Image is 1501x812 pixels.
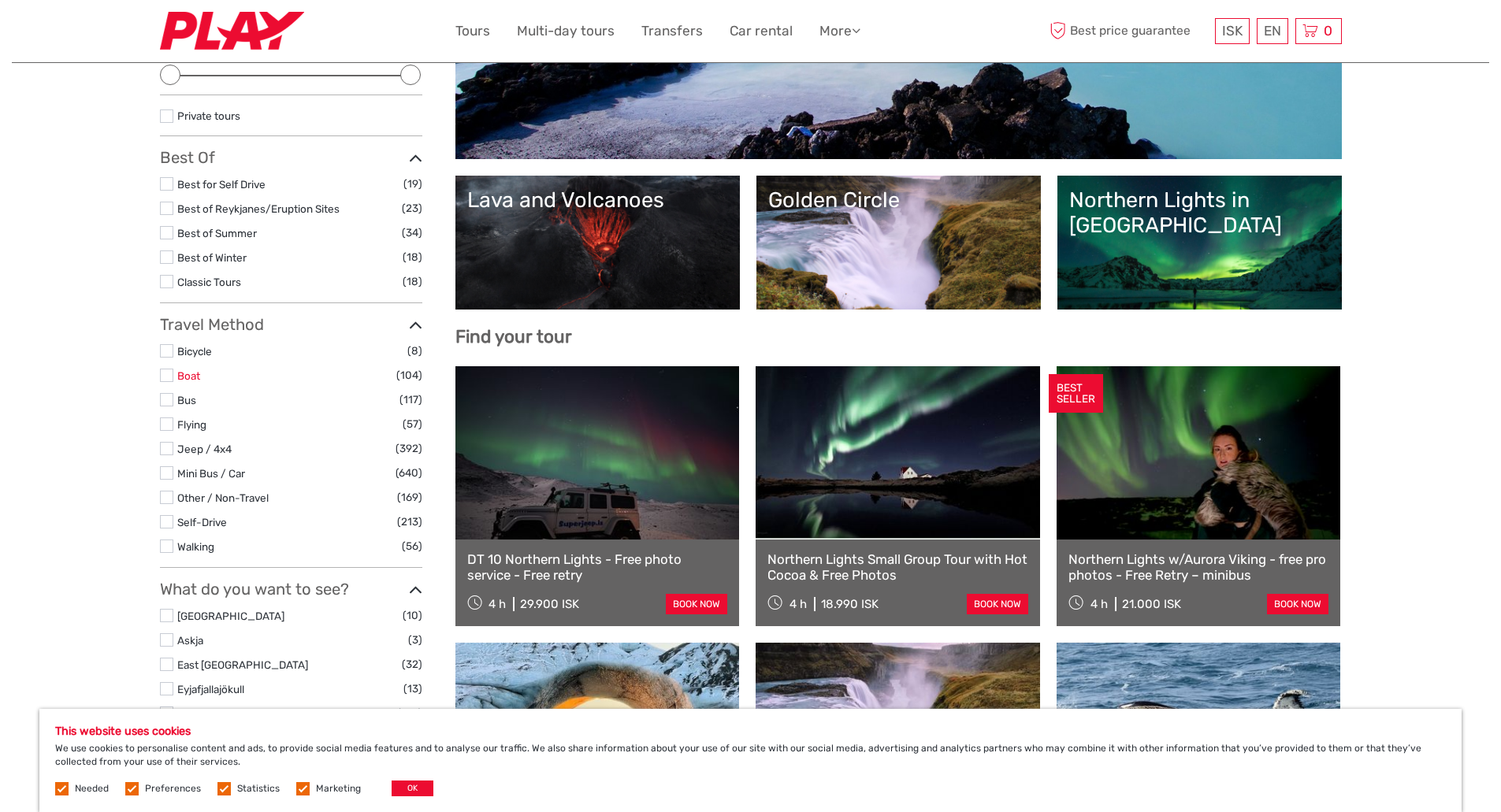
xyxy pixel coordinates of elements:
a: Best for Self Drive [177,178,266,191]
span: (104) [396,366,422,384]
a: East [GEOGRAPHIC_DATA] [177,658,308,671]
a: Tours [455,20,490,43]
p: We're away right now. Please check back later! [22,28,178,40]
span: (18) [403,248,422,266]
div: EN [1257,18,1288,44]
span: (169) [397,704,422,722]
a: Best of Winter [177,251,247,264]
div: 18.990 ISK [821,597,879,611]
h3: Travel Method [160,315,422,334]
div: Lava and Volcanoes [467,187,728,213]
a: Transfers [641,20,703,43]
a: book now [1267,594,1328,614]
a: Self-Drive [177,516,227,528]
span: (34) [402,224,422,242]
a: Northern Lights w/Aurora Viking - free pro photos - Free Retry – minibus [1068,551,1329,584]
button: Open LiveChat chat widget [181,24,200,43]
a: book now [666,594,727,614]
span: (3) [408,631,422,649]
button: OK [392,780,433,796]
a: [GEOGRAPHIC_DATA] [177,610,284,622]
div: Golden Circle [768,187,1029,213]
span: (23) [402,199,422,217]
a: Bicycle [177,345,212,358]
span: (392) [396,439,422,458]
span: 4 h [489,597,506,611]
a: Glaciers [177,707,216,720]
a: Multi-day tours [517,20,615,43]
a: Eyjafjallajökull [177,683,244,695]
span: ISK [1222,23,1243,39]
a: Best of Summer [177,227,257,239]
a: Boat [177,369,200,382]
a: Northern Lights in [GEOGRAPHIC_DATA] [1069,187,1330,298]
label: Preferences [145,782,201,795]
span: 4 h [790,597,807,611]
a: Jeep / 4x4 [177,443,232,455]
a: Private tours [177,109,240,122]
span: (10) [403,606,422,625]
div: We use cookies to personalise content and ads, to provide social media features and to analyse ou... [39,709,1462,812]
h3: Best Of [160,148,422,167]
a: Best of Reykjanes/Eruption Sites [177,202,340,215]
div: 21.000 ISK [1122,597,1181,611]
a: Walking [177,540,214,553]
label: Needed [75,782,109,795]
a: book now [967,594,1028,614]
a: Flying [177,418,206,431]
span: (117) [399,391,422,409]
span: (56) [402,537,422,555]
a: Bus [177,394,196,406]
a: Askja [177,634,203,647]
div: Northern Lights in [GEOGRAPHIC_DATA] [1069,187,1330,239]
a: Lagoons, Nature Baths and Spas [467,37,1330,147]
h5: This website uses cookies [55,725,1446,738]
a: Golden Circle [768,187,1029,298]
h3: What do you want to see? [160,580,422,599]
span: (57) [403,415,422,433]
span: 0 [1321,23,1335,39]
a: Other / Non-Travel [177,491,269,504]
span: 4 h [1090,597,1108,611]
span: (19) [403,175,422,193]
span: (13) [403,680,422,698]
span: (640) [396,464,422,482]
span: Best price guarantee [1046,18,1211,44]
a: Mini Bus / Car [177,467,245,480]
a: Classic Tours [177,276,241,288]
a: Lava and Volcanoes [467,187,728,298]
label: Statistics [237,782,280,795]
span: (32) [402,655,422,673]
img: Fly Play [160,12,304,50]
span: (213) [397,513,422,531]
a: Car rental [730,20,793,43]
span: (8) [407,342,422,360]
b: Find your tour [455,326,572,347]
div: BEST SELLER [1049,374,1103,413]
div: 29.900 ISK [520,597,579,611]
span: (18) [403,273,422,291]
label: Marketing [316,782,361,795]
a: Northern Lights Small Group Tour with Hot Cocoa & Free Photos [767,551,1028,584]
span: (169) [397,488,422,506]
a: More [819,20,860,43]
a: DT 10 Northern Lights - Free photo service - Free retry [467,551,728,584]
